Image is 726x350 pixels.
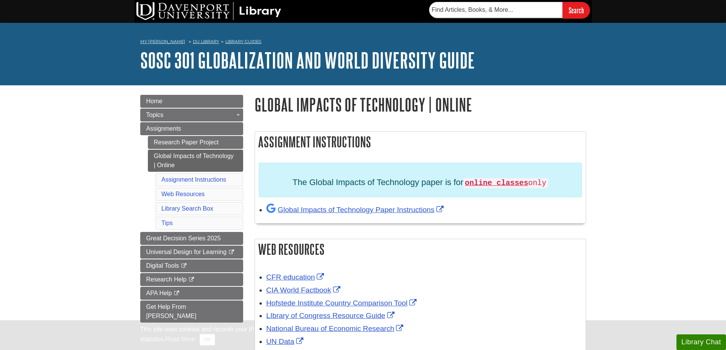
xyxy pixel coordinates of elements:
[146,276,187,283] span: Research Help
[140,300,243,323] a: Get Help From [PERSON_NAME]
[162,220,173,226] a: Tips
[136,2,281,20] img: DU Library
[188,277,195,282] i: This link opens in a new window
[146,249,227,255] span: Universal Design for Learning
[146,290,172,296] span: APA Help
[255,239,586,259] h2: Web Resources
[140,259,243,272] a: Digital Tools
[193,39,219,44] a: DU Library
[266,206,446,214] a: Link opens in new window
[140,273,243,286] a: Research Help
[162,205,213,212] a: Library Search Box
[140,287,243,300] a: APA Help
[146,112,163,118] span: Topics
[140,38,185,45] a: My [PERSON_NAME]
[266,299,419,307] a: Link opens in new window
[140,246,243,259] a: Universal Design for Learning
[266,324,405,332] a: Link opens in new window
[162,176,226,183] a: Assignment Instructions
[228,250,235,255] i: This link opens in a new window
[146,304,197,319] span: Get Help From [PERSON_NAME]
[255,95,586,114] h1: Global Impacts of Technology | Online
[148,136,243,149] a: Research Paper Project
[429,2,563,18] input: Find Articles, Books, & More...
[465,179,528,187] strong: online classes
[292,177,548,187] span: The Global Impacts of Technology paper is for
[429,2,590,18] form: Searches DU Library's articles, books, and more
[148,150,243,172] a: Global Impacts of Technology | Online
[266,337,306,345] a: Link opens in new window
[676,334,726,350] button: Library Chat
[563,2,590,18] input: Search
[140,48,475,72] a: SOSC 301 Globalization and World Diversity Guide
[140,109,243,121] a: Topics
[266,286,342,294] a: Link opens in new window
[146,125,181,132] span: Assignments
[146,235,221,241] span: Great Decision Series 2025
[146,98,163,104] span: Home
[266,312,396,320] a: Link opens in new window
[146,262,179,269] span: Digital Tools
[181,264,187,268] i: This link opens in a new window
[266,273,326,281] a: Link opens in new window
[140,95,243,108] a: Home
[162,191,205,197] a: Web Resources
[173,291,180,296] i: This link opens in a new window
[463,178,548,188] code: only
[140,37,586,49] nav: breadcrumb
[225,39,261,44] a: Library Guides
[140,95,243,323] div: Guide Page Menu
[140,232,243,245] a: Great Decision Series 2025
[140,122,243,135] a: Assignments
[255,132,586,152] h2: Assignment Instructions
